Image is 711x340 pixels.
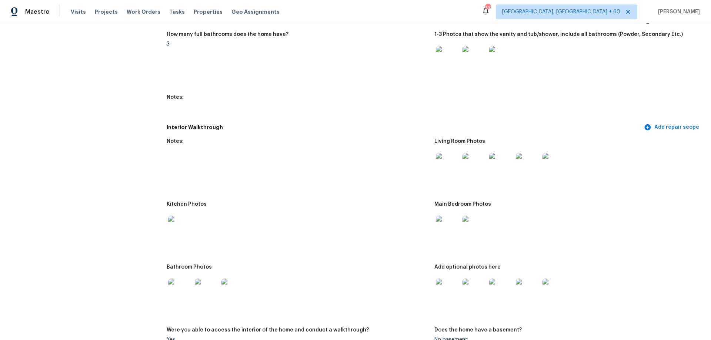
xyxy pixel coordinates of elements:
[167,32,288,37] h5: How many full bathrooms does the home have?
[502,8,620,16] span: [GEOGRAPHIC_DATA], [GEOGRAPHIC_DATA] + 60
[434,32,683,37] h5: 1-3 Photos that show the vanity and tub/shower, include all bathrooms (Powder, Secondary Etc.)
[169,9,185,14] span: Tasks
[434,327,522,333] h5: Does the home have a basement?
[167,139,184,144] h5: Notes:
[167,124,642,131] h5: Interior Walkthrough
[25,8,50,16] span: Maestro
[167,327,369,333] h5: Were you able to access the interior of the home and conduct a walkthrough?
[434,202,491,207] h5: Main Bedroom Photos
[231,8,280,16] span: Geo Assignments
[167,202,207,207] h5: Kitchen Photos
[194,8,223,16] span: Properties
[434,139,485,144] h5: Living Room Photos
[167,265,212,270] h5: Bathroom Photos
[645,123,699,132] span: Add repair scope
[167,95,184,100] h5: Notes:
[127,8,160,16] span: Work Orders
[655,8,700,16] span: [PERSON_NAME]
[485,4,490,12] div: 333
[167,41,428,47] div: 3
[95,8,118,16] span: Projects
[434,265,501,270] h5: Add optional photos here
[642,121,702,134] button: Add repair scope
[71,8,86,16] span: Visits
